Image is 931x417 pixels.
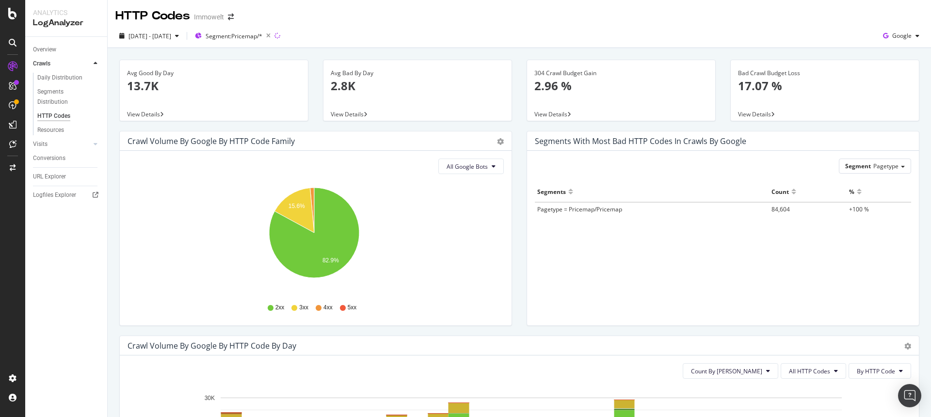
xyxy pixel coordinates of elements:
div: Segments Distribution [37,87,91,107]
text: 15.6% [289,203,305,209]
span: All Google Bots [447,162,488,171]
button: Segment:Pricemap/* [191,28,274,44]
div: Overview [33,45,56,55]
button: All Google Bots [438,159,504,174]
div: URL Explorer [33,172,66,182]
span: [DATE] - [DATE] [128,32,171,40]
div: Crawl Volume by google by HTTP Code Family [128,136,295,146]
button: Google [879,28,923,44]
a: Daily Distribution [37,73,100,83]
div: Avg Good By Day [127,69,301,78]
span: 4xx [323,304,333,312]
text: 30K [205,395,215,401]
div: Segments [537,184,566,199]
span: Count By Day [691,367,762,375]
span: +100 % [849,205,869,213]
span: Pagetype = Pricemap/Pricemap [537,205,622,213]
p: 17.07 % [738,78,912,94]
a: Segments Distribution [37,87,100,107]
div: Avg Bad By Day [331,69,504,78]
a: Conversions [33,153,100,163]
div: % [849,184,854,199]
text: 82.9% [322,257,339,264]
a: Logfiles Explorer [33,190,100,200]
div: Analytics [33,8,99,17]
p: 2.96 % [534,78,708,94]
div: Crawls [33,59,50,69]
div: Open Intercom Messenger [898,384,921,407]
div: Resources [37,125,64,135]
div: LogAnalyzer [33,17,99,29]
span: Google [892,32,912,40]
a: URL Explorer [33,172,100,182]
div: HTTP Codes [115,8,190,24]
div: Conversions [33,153,65,163]
div: Crawl Volume by google by HTTP Code by Day [128,341,296,351]
a: Overview [33,45,100,55]
button: [DATE] - [DATE] [115,28,183,44]
a: Crawls [33,59,91,69]
span: All HTTP Codes [789,367,830,375]
button: All HTTP Codes [781,363,846,379]
div: Visits [33,139,48,149]
span: View Details [534,110,567,118]
span: Segment [845,162,871,170]
span: By HTTP Code [857,367,895,375]
div: Count [771,184,789,199]
span: View Details [127,110,160,118]
div: Segments with most bad HTTP codes in Crawls by google [535,136,746,146]
p: 13.7K [127,78,301,94]
div: arrow-right-arrow-left [228,14,234,20]
div: Bad Crawl Budget Loss [738,69,912,78]
span: 5xx [348,304,357,312]
span: Segment: Pricemap/* [206,32,262,40]
button: By HTTP Code [849,363,911,379]
span: View Details [331,110,364,118]
span: Pagetype [873,162,899,170]
p: 2.8K [331,78,504,94]
div: HTTP Codes [37,111,70,121]
span: 84,604 [771,205,790,213]
a: HTTP Codes [37,111,100,121]
span: View Details [738,110,771,118]
div: Logfiles Explorer [33,190,76,200]
button: Count By [PERSON_NAME] [683,363,778,379]
div: 304 Crawl Budget Gain [534,69,708,78]
svg: A chart. [128,182,500,294]
span: 2xx [275,304,285,312]
div: Daily Distribution [37,73,82,83]
a: Resources [37,125,100,135]
div: gear [497,138,504,145]
a: Visits [33,139,91,149]
div: gear [904,343,911,350]
div: Immowelt [194,12,224,22]
span: 3xx [299,304,308,312]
